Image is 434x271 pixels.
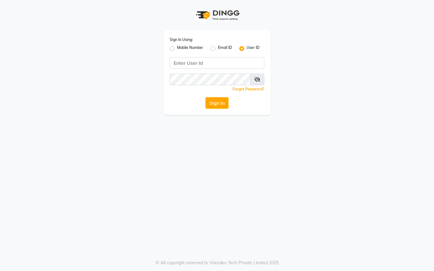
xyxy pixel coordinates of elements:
input: Username [170,74,251,85]
label: Mobile Number [177,45,203,52]
label: Email ID [218,45,232,52]
label: User ID [247,45,259,52]
img: logo1.svg [193,6,241,24]
input: Username [170,57,264,69]
a: Forgot Password? [233,87,264,91]
button: Sign In [205,97,229,109]
label: Sign In Using: [170,37,193,42]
